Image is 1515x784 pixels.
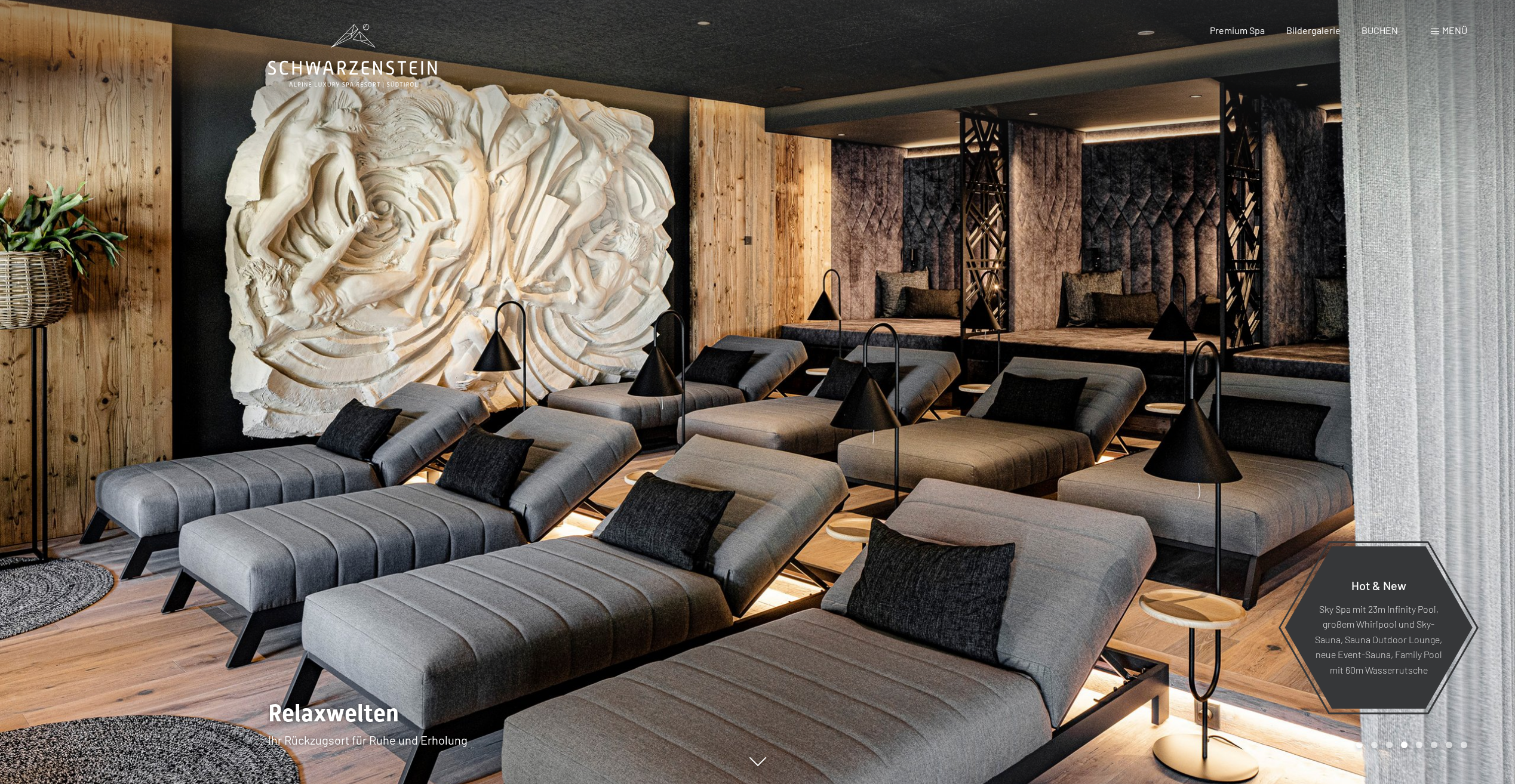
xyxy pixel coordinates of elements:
div: Carousel Page 8 [1461,742,1467,748]
p: Sky Spa mit 23m Infinity Pool, großem Whirlpool und Sky-Sauna, Sauna Outdoor Lounge, neue Event-S... [1314,601,1443,677]
div: Carousel Pagination [1352,742,1467,748]
div: Carousel Page 2 [1371,742,1378,748]
span: Hot & New [1351,578,1406,592]
div: Carousel Page 5 [1416,742,1422,748]
a: BUCHEN [1362,24,1398,36]
a: Bildergalerie [1286,24,1341,36]
div: Carousel Page 3 [1386,742,1393,748]
div: Carousel Page 4 (Current Slide) [1401,742,1408,748]
div: Carousel Page 7 [1446,742,1452,748]
div: Carousel Page 6 [1431,742,1437,748]
span: Menü [1442,24,1467,36]
a: Hot & New Sky Spa mit 23m Infinity Pool, großem Whirlpool und Sky-Sauna, Sauna Outdoor Lounge, ne... [1284,545,1473,709]
a: Premium Spa [1210,24,1265,36]
div: Carousel Page 1 [1356,742,1363,748]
